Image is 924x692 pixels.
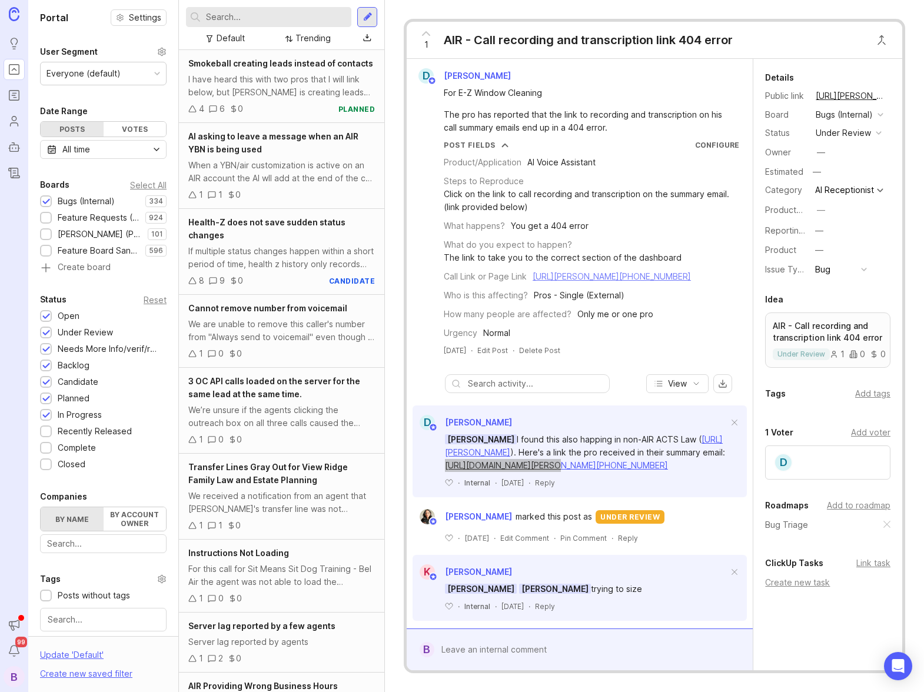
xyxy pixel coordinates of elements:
[516,510,592,523] span: marked this post as
[444,251,682,264] div: The link to take you to the correct section of the dashboard
[773,320,883,344] p: AIR - Call recording and transcription link 404 error
[41,507,104,531] label: By name
[513,345,514,355] div: ·
[765,168,803,176] div: Estimated
[218,519,222,532] div: 1
[4,640,25,661] button: Notifications
[4,162,25,184] a: Changelog
[188,636,375,648] div: Server lag reported by agents
[444,346,466,355] time: [DATE]
[464,534,489,543] time: [DATE]
[188,376,360,399] span: 3 OC API calls loaded on the server for the same lead at the same time.
[444,156,521,169] div: Product/Application
[295,32,331,45] div: Trending
[58,425,132,438] div: Recently Released
[494,533,496,543] div: ·
[777,350,825,359] p: under review
[444,140,508,150] button: Post Fields
[445,583,728,595] div: trying to size
[765,498,809,513] div: Roadmaps
[534,289,624,302] div: Pros - Single (External)
[46,67,121,80] div: Everyone (default)
[483,327,510,340] div: Normal
[217,32,245,45] div: Default
[529,478,530,488] div: ·
[147,145,166,154] svg: toggle icon
[179,613,384,673] a: Server lag reported by a few agentsServer lag reported by agents120
[413,564,512,580] a: K[PERSON_NAME]
[41,122,104,137] div: Posts
[188,462,348,485] span: Transfer Lines Gray Out for View Ridge Family Law and Estate Planning
[424,38,428,51] span: 1
[179,454,384,540] a: Transfer Lines Gray Out for View Ridge Family Law and Estate PlanningWe received a notification f...
[713,374,732,393] button: export comments
[765,108,806,121] div: Board
[560,533,607,543] div: Pin Comment
[40,648,104,667] div: Update ' Default '
[48,613,159,626] input: Search...
[765,225,828,235] label: Reporting Team
[535,478,555,488] div: Reply
[129,12,161,24] span: Settings
[812,88,890,104] a: [URL][PERSON_NAME]
[188,303,347,313] span: Cannot remove number from voicemail
[444,108,729,134] div: The pro has reported that the link to recording and transcription on his call summary emails end ...
[199,652,203,665] div: 1
[765,205,827,215] label: ProductboardID
[445,584,517,594] span: [PERSON_NAME]
[765,146,806,159] div: Owner
[765,425,793,440] div: 1 Voter
[104,122,167,137] div: Votes
[58,408,102,421] div: In Progress
[188,159,375,185] div: When a YBN/air customization is active on an AIR account the AI wll add at the end of the call if...
[519,345,560,355] div: Delete Post
[554,533,556,543] div: ·
[501,478,524,487] time: [DATE]
[444,188,739,214] div: Click on the link to call recording and transcription on the summary email. (link provided below)
[188,131,358,154] span: AI asking to leave a message when an AIR YBN is being used
[179,209,384,295] a: Health-Z does not save sudden status changesIf multiple status changes happen within a short peri...
[111,9,167,26] a: Settings
[830,350,845,358] div: 1
[444,327,477,340] div: Urgency
[47,537,159,550] input: Search...
[179,368,384,454] a: 3 OC API calls loaded on the server for the same lead at the same time.We’re unsure if the agents...
[188,621,335,631] span: Server lag reported by a few agents
[813,202,829,218] button: ProductboardID
[855,387,890,400] div: Add tags
[179,123,384,209] a: AI asking to leave a message when an AIR YBN is being usedWhen a YBN/air customization is active ...
[765,184,806,197] div: Category
[4,137,25,158] a: Autopilot
[199,274,204,287] div: 8
[765,89,806,102] div: Public link
[870,28,893,52] button: Close button
[188,58,373,68] span: Smokeball creating leads instead of contacts
[420,642,434,657] div: B
[444,71,511,81] span: [PERSON_NAME]
[220,102,225,115] div: 6
[237,433,242,446] div: 0
[815,244,823,257] div: —
[218,652,223,665] div: 2
[445,417,512,427] span: [PERSON_NAME]
[199,519,203,532] div: 1
[458,601,460,611] div: ·
[815,224,823,237] div: —
[444,175,524,188] div: Steps to Reproduce
[809,164,825,179] div: —
[206,11,347,24] input: Search...
[329,276,375,286] div: candidate
[418,68,434,84] div: D
[870,350,886,358] div: 0
[458,533,460,543] div: ·
[511,219,589,232] div: You get a 404 error
[199,188,203,201] div: 1
[188,318,375,344] div: We are unable to remove this caller's number from "Always send to voicemail" even though it does ...
[765,556,823,570] div: ClickUp Tasks
[413,415,512,430] a: D[PERSON_NAME]
[338,104,375,114] div: planned
[816,108,873,121] div: Bugs (Internal)
[188,217,345,240] span: Health-Z does not save sudden status changes
[149,213,163,222] p: 924
[765,264,808,274] label: Issue Type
